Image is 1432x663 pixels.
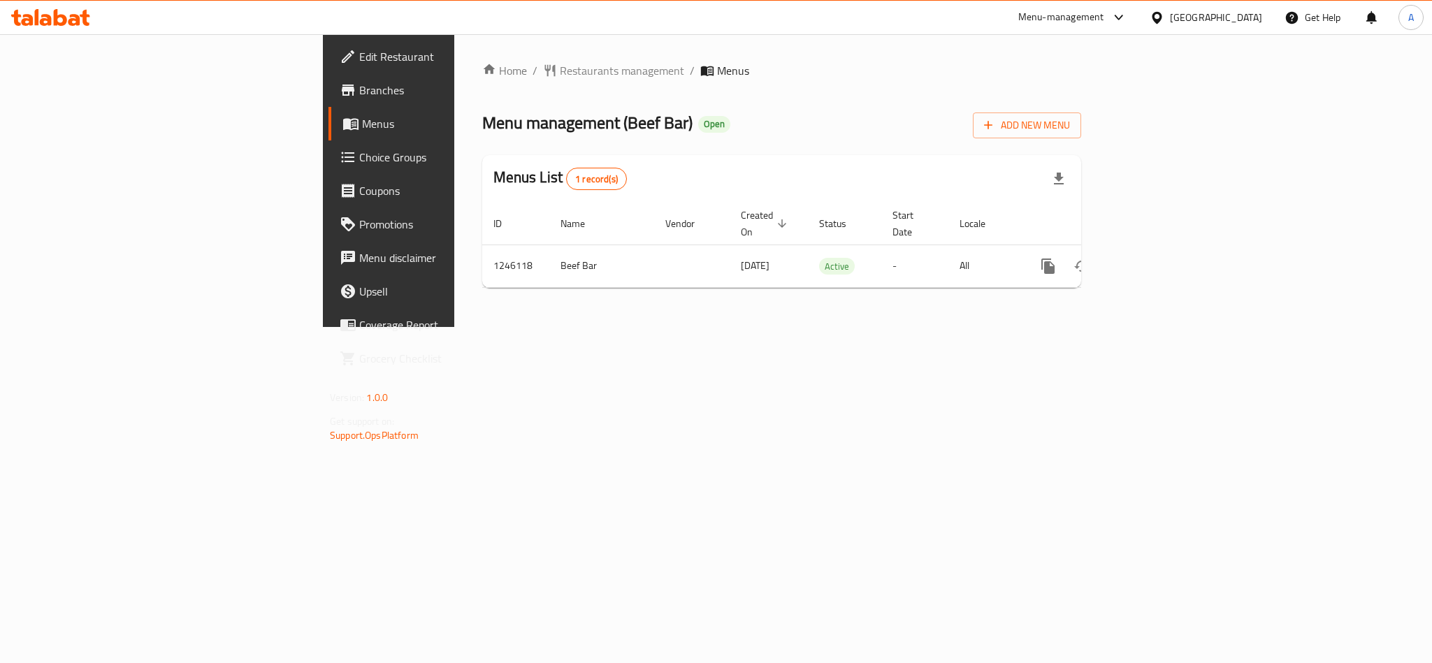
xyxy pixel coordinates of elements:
[566,168,627,190] div: Total records count
[1032,249,1065,283] button: more
[328,207,562,241] a: Promotions
[362,115,551,132] span: Menus
[665,215,713,232] span: Vendor
[698,118,730,130] span: Open
[690,62,695,79] li: /
[359,316,551,333] span: Coverage Report
[328,342,562,375] a: Grocery Checklist
[359,82,551,99] span: Branches
[328,174,562,207] a: Coupons
[948,245,1020,287] td: All
[366,388,388,407] span: 1.0.0
[493,167,627,190] h2: Menus List
[1020,203,1177,245] th: Actions
[328,308,562,342] a: Coverage Report
[717,62,749,79] span: Menus
[1042,162,1076,196] div: Export file
[543,62,684,79] a: Restaurants management
[328,241,562,275] a: Menu disclaimer
[567,173,626,186] span: 1 record(s)
[359,249,551,266] span: Menu disclaimer
[741,207,791,240] span: Created On
[328,40,562,73] a: Edit Restaurant
[359,283,551,300] span: Upsell
[359,350,551,367] span: Grocery Checklist
[819,258,855,275] span: Active
[560,215,603,232] span: Name
[549,245,654,287] td: Beef Bar
[359,149,551,166] span: Choice Groups
[892,207,932,240] span: Start Date
[1170,10,1262,25] div: [GEOGRAPHIC_DATA]
[328,73,562,107] a: Branches
[359,48,551,65] span: Edit Restaurant
[698,116,730,133] div: Open
[359,182,551,199] span: Coupons
[960,215,1004,232] span: Locale
[482,107,693,138] span: Menu management ( Beef Bar )
[359,216,551,233] span: Promotions
[330,388,364,407] span: Version:
[493,215,520,232] span: ID
[1408,10,1414,25] span: A
[1018,9,1104,26] div: Menu-management
[330,412,394,430] span: Get support on:
[984,117,1070,134] span: Add New Menu
[819,258,855,275] div: Active
[741,256,769,275] span: [DATE]
[819,215,865,232] span: Status
[560,62,684,79] span: Restaurants management
[482,203,1177,288] table: enhanced table
[1065,249,1099,283] button: Change Status
[881,245,948,287] td: -
[328,107,562,140] a: Menus
[482,62,1081,79] nav: breadcrumb
[328,140,562,174] a: Choice Groups
[973,112,1081,138] button: Add New Menu
[328,275,562,308] a: Upsell
[330,426,419,444] a: Support.OpsPlatform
